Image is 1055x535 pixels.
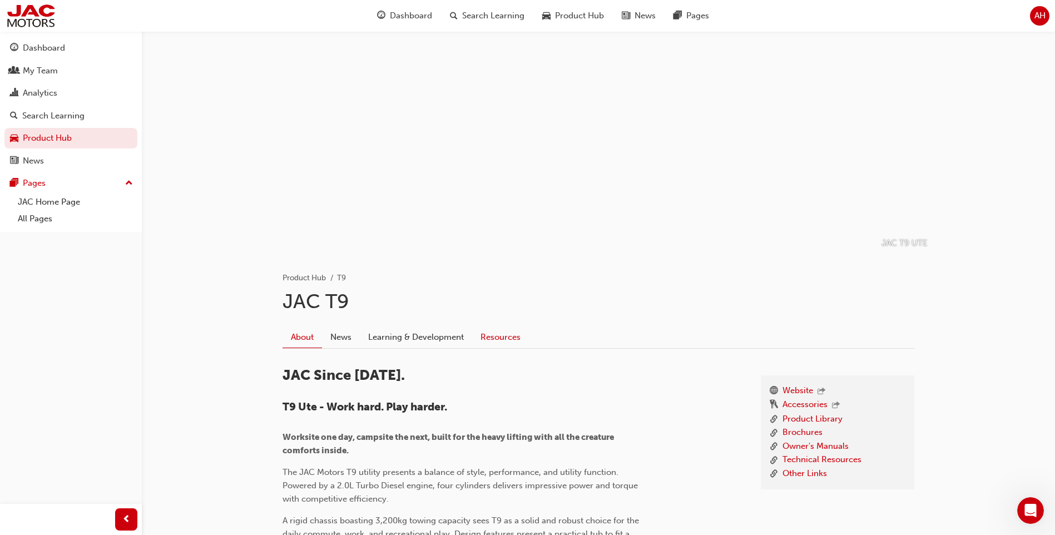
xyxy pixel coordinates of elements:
[4,173,137,194] button: Pages
[770,426,778,440] span: link-icon
[782,413,843,427] a: Product Library
[23,65,58,77] div: My Team
[4,38,137,58] a: Dashboard
[122,513,131,527] span: prev-icon
[4,128,137,148] a: Product Hub
[283,467,640,504] span: The JAC Motors T9 utility presents a balance of style, performance, and utility function. Powered...
[23,87,57,100] div: Analytics
[1017,497,1044,524] iframe: Intercom live chat
[450,9,458,23] span: search-icon
[782,398,828,413] a: Accessories
[622,9,630,23] span: news-icon
[337,272,346,285] li: T9
[4,151,137,171] a: News
[377,9,385,23] span: guage-icon
[283,400,447,413] span: T9 Ute - Work hard. Play harder.
[472,326,529,348] a: Resources
[10,43,18,53] span: guage-icon
[542,9,551,23] span: car-icon
[6,3,56,28] img: jac-portal
[4,61,137,81] a: My Team
[770,467,778,481] span: link-icon
[613,4,665,27] a: news-iconNews
[283,432,616,455] span: Worksite one day, campsite the next, built for the heavy lifting with all the creature comforts i...
[283,366,405,384] span: JAC Since [DATE].
[686,9,709,22] span: Pages
[665,4,718,27] a: pages-iconPages
[283,273,326,283] a: Product Hub
[125,176,133,191] span: up-icon
[555,9,604,22] span: Product Hub
[770,398,778,413] span: keys-icon
[283,326,322,348] a: About
[23,177,46,190] div: Pages
[22,110,85,122] div: Search Learning
[23,155,44,167] div: News
[770,453,778,467] span: link-icon
[770,440,778,454] span: link-icon
[635,9,656,22] span: News
[782,467,827,481] a: Other Links
[441,4,533,27] a: search-iconSearch Learning
[4,106,137,126] a: Search Learning
[782,384,813,399] a: Website
[10,66,18,76] span: people-icon
[818,387,825,397] span: outbound-icon
[881,237,928,250] p: JAC T9 UTE
[1034,9,1046,22] span: AH
[10,133,18,143] span: car-icon
[10,88,18,98] span: chart-icon
[770,384,778,399] span: www-icon
[4,83,137,103] a: Analytics
[13,210,137,227] a: All Pages
[10,179,18,189] span: pages-icon
[770,413,778,427] span: link-icon
[322,326,360,348] a: News
[673,9,682,23] span: pages-icon
[360,326,472,348] a: Learning & Development
[4,36,137,173] button: DashboardMy TeamAnalyticsSearch LearningProduct HubNews
[533,4,613,27] a: car-iconProduct Hub
[1030,6,1049,26] button: AH
[832,401,840,410] span: outbound-icon
[390,9,432,22] span: Dashboard
[23,42,65,55] div: Dashboard
[368,4,441,27] a: guage-iconDashboard
[13,194,137,211] a: JAC Home Page
[782,440,849,454] a: Owner's Manuals
[10,111,18,121] span: search-icon
[782,453,861,467] a: Technical Resources
[462,9,524,22] span: Search Learning
[283,289,914,314] h1: JAC T9
[782,426,823,440] a: Brochures
[10,156,18,166] span: news-icon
